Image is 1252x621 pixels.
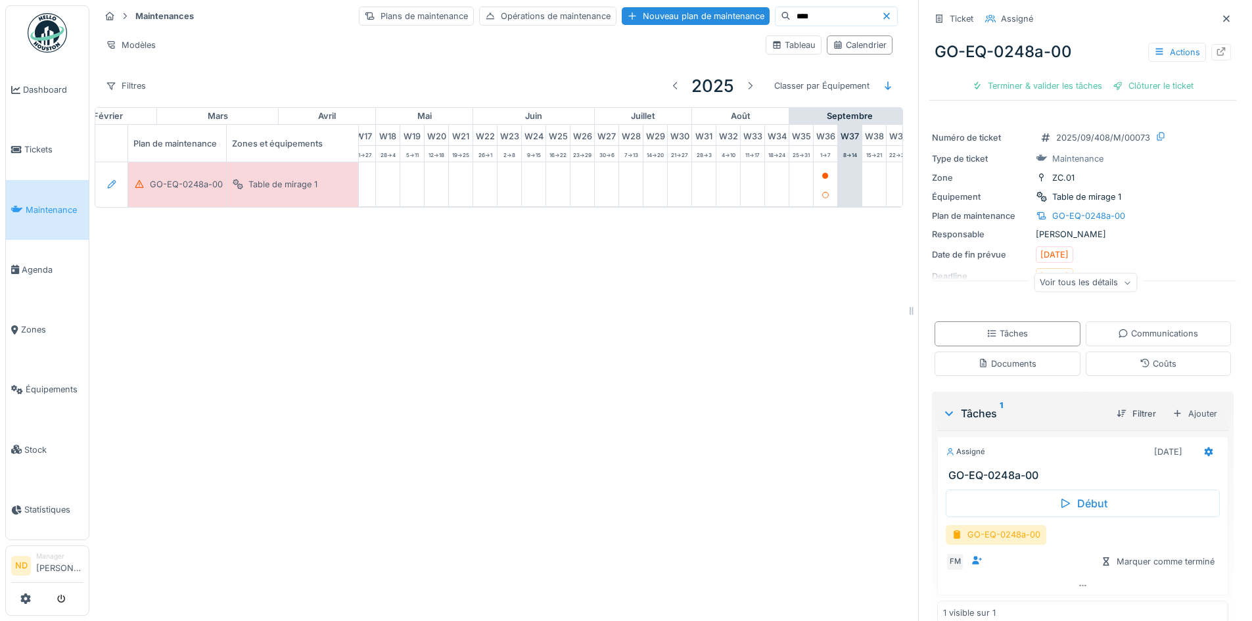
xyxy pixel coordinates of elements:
[498,146,521,162] div: 2 -> 8
[932,152,1031,165] div: Type de ticket
[1000,405,1003,421] sup: 1
[932,172,1031,184] div: Zone
[765,125,789,145] div: W 34
[36,551,83,561] div: Manager
[473,125,497,145] div: W 22
[1096,553,1220,570] div: Marquer comme terminé
[21,323,83,336] span: Zones
[352,125,375,145] div: W 17
[449,125,473,145] div: W 21
[862,146,886,162] div: 15 -> 21
[570,125,594,145] div: W 26
[595,125,618,145] div: W 27
[946,525,1046,544] div: GO-EQ-0248a-00
[546,146,570,162] div: 16 -> 22
[1001,12,1033,25] div: Assigné
[24,444,83,456] span: Stock
[967,77,1107,95] div: Terminer & valider les tâches
[400,125,424,145] div: W 19
[1052,152,1103,165] div: Maintenance
[789,146,813,162] div: 25 -> 31
[838,125,862,145] div: W 37
[36,551,83,580] li: [PERSON_NAME]
[932,191,1031,203] div: Équipement
[741,125,764,145] div: W 33
[425,146,448,162] div: 12 -> 18
[943,607,996,619] div: 1 visible sur 1
[157,108,278,125] div: mars
[1052,172,1075,184] div: ZC.01
[946,553,964,571] div: FM
[22,264,83,276] span: Agenda
[26,204,83,216] span: Maintenance
[932,248,1031,261] div: Date de fin prévue
[6,420,89,480] a: Stock
[1140,357,1176,370] div: Coûts
[24,503,83,516] span: Statistiques
[668,125,691,145] div: W 30
[595,108,691,125] div: juillet
[789,125,813,145] div: W 35
[100,76,152,95] div: Filtres
[765,146,789,162] div: 18 -> 24
[23,83,83,96] span: Dashboard
[473,146,497,162] div: 26 -> 1
[1034,273,1137,292] div: Voir tous les détails
[28,13,67,53] img: Badge_color-CXgf-gQk.svg
[619,146,643,162] div: 7 -> 13
[449,146,473,162] div: 19 -> 25
[1148,43,1206,62] div: Actions
[978,357,1036,370] div: Documents
[400,146,424,162] div: 5 -> 11
[1052,191,1121,203] div: Table de mirage 1
[570,146,594,162] div: 23 -> 29
[643,146,667,162] div: 14 -> 20
[248,178,317,191] div: Table de mirage 1
[932,228,1031,241] div: Responsable
[150,178,223,191] div: GO-EQ-0248a-00
[24,143,83,156] span: Tickets
[814,125,837,145] div: W 36
[6,240,89,300] a: Agenda
[929,35,1236,69] div: GO-EQ-0248a-00
[946,490,1220,517] div: Début
[932,210,1031,222] div: Plan de maintenance
[948,469,1222,482] h3: GO-EQ-0248a-00
[950,12,973,25] div: Ticket
[946,446,985,457] div: Assigné
[1107,77,1199,95] div: Clôturer le ticket
[11,551,83,583] a: ND Manager[PERSON_NAME]
[26,383,83,396] span: Équipements
[692,108,789,125] div: août
[741,146,764,162] div: 11 -> 17
[522,125,545,145] div: W 24
[942,405,1106,421] div: Tâches
[279,108,375,125] div: avril
[595,146,618,162] div: 30 -> 6
[376,146,400,162] div: 28 -> 4
[376,108,473,125] div: mai
[479,7,616,26] div: Opérations de maintenance
[352,146,375,162] div: 21 -> 27
[1040,248,1069,261] div: [DATE]
[128,125,260,162] div: Plan de maintenance
[227,125,358,162] div: Zones et équipements
[668,146,691,162] div: 21 -> 27
[622,7,770,25] div: Nouveau plan de maintenance
[473,108,594,125] div: juin
[833,39,887,51] div: Calendrier
[376,125,400,145] div: W 18
[932,131,1031,144] div: Numéro de ticket
[60,108,156,125] div: février
[6,120,89,179] a: Tickets
[716,146,740,162] div: 4 -> 10
[498,125,521,145] div: W 23
[692,125,716,145] div: W 31
[691,76,734,96] h3: 2025
[814,146,837,162] div: 1 -> 7
[932,228,1234,241] div: [PERSON_NAME]
[692,146,716,162] div: 28 -> 3
[6,60,89,120] a: Dashboard
[838,146,862,162] div: 8 -> 14
[716,125,740,145] div: W 32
